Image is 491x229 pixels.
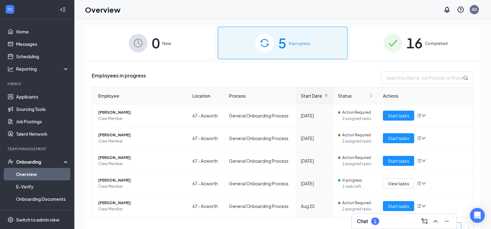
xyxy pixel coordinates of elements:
span: bars [417,136,422,141]
a: E-Verify [16,180,69,193]
button: Start tasks [383,111,414,121]
span: down [422,159,426,163]
span: Crew Member [98,138,182,144]
svg: UserCheck [7,159,14,165]
svg: Minimize [443,218,450,225]
a: Onboarding Documents [16,193,69,205]
span: down [422,204,426,208]
button: View tasks [383,178,414,188]
span: 2 assigned tasks [342,206,373,212]
span: Start tasks [388,157,409,164]
a: Activity log [16,205,69,218]
span: 2 assigned tasks [342,161,373,167]
button: ChevronUp [431,216,441,226]
button: Start tasks [383,133,414,143]
td: 67 - Acworth [187,172,224,195]
th: Process [224,87,296,104]
div: Open Intercom Messenger [470,208,485,223]
span: Start tasks [388,112,409,119]
a: Talent Network [16,128,69,140]
div: Onboarding [16,159,64,165]
div: Switch to admin view [16,217,59,223]
span: Action Required [342,155,371,161]
h3: Chat [357,218,368,225]
span: [PERSON_NAME] [98,132,182,138]
td: 67 - Acworth [187,104,224,127]
a: Overview [16,168,69,180]
span: bars [417,113,422,118]
td: General Onboarding Process [224,150,296,172]
span: [PERSON_NAME] [98,155,182,161]
button: Start tasks [383,156,414,166]
th: Employee [92,87,187,104]
td: 67 - Acworth [187,195,224,217]
a: Job Postings [16,115,69,128]
a: Home [16,25,69,38]
span: Completed [425,40,448,46]
span: Crew Member [98,116,182,122]
svg: ComposeMessage [421,218,428,225]
div: [DATE] [301,135,328,142]
svg: QuestionInfo [457,6,464,13]
span: Action Required [342,200,371,206]
span: bars [417,204,422,209]
span: 5 [278,32,286,54]
td: 67 - Acworth [187,127,224,150]
div: [DATE] [301,112,328,119]
svg: Notifications [443,6,451,13]
a: Sourcing Tools [16,103,69,115]
span: 2 assigned tasks [342,116,373,122]
span: 16 [406,32,423,54]
th: Status [333,87,378,104]
a: Applicants [16,90,69,103]
th: Actions [378,87,473,104]
span: 2 assigned tasks [342,138,373,144]
span: 1 tasks left [342,183,373,190]
span: Action Required [342,132,371,138]
span: [PERSON_NAME] [98,200,182,206]
button: Minimize [442,216,452,226]
button: Start tasks [383,201,414,211]
div: Team Management [7,146,68,152]
a: Messages [16,38,69,50]
span: In progress [342,177,362,183]
span: Action Required [342,109,371,116]
td: General Onboarding Process [224,195,296,217]
span: bars [417,181,422,186]
div: [DATE] [301,180,328,187]
td: 67 - Acworth [187,150,224,172]
div: Reporting [16,66,69,72]
span: New [162,40,171,46]
span: Employees in progress [92,72,146,84]
td: General Onboarding Process [224,104,296,127]
span: 0 [152,32,160,54]
svg: ChevronUp [432,218,439,225]
span: [PERSON_NAME] [98,109,182,116]
span: Start tasks [388,135,409,142]
span: View tasks [388,180,409,187]
div: AD [472,7,477,12]
h1: Overview [85,4,121,15]
svg: WorkstreamLogo [7,6,13,12]
svg: Collapse [60,7,66,13]
span: Start tasks [388,203,409,209]
span: In progress [289,40,310,46]
button: ComposeMessage [419,216,429,226]
span: down [422,181,426,186]
span: [PERSON_NAME] [98,177,182,183]
div: [DATE] [301,157,328,164]
div: Aug 20 [301,203,328,209]
span: Crew Member [98,161,182,167]
svg: Settings [7,217,14,223]
div: 1 [374,219,376,224]
th: Location [187,87,224,104]
input: Search by Name, Job Posting, or Process [381,72,474,84]
span: down [422,136,426,140]
div: Hiring [7,81,68,86]
span: bars [417,158,422,163]
span: down [422,113,426,118]
svg: Analysis [7,66,14,72]
td: General Onboarding Process [224,127,296,150]
span: Start Date [301,92,323,99]
a: Scheduling [16,50,69,63]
